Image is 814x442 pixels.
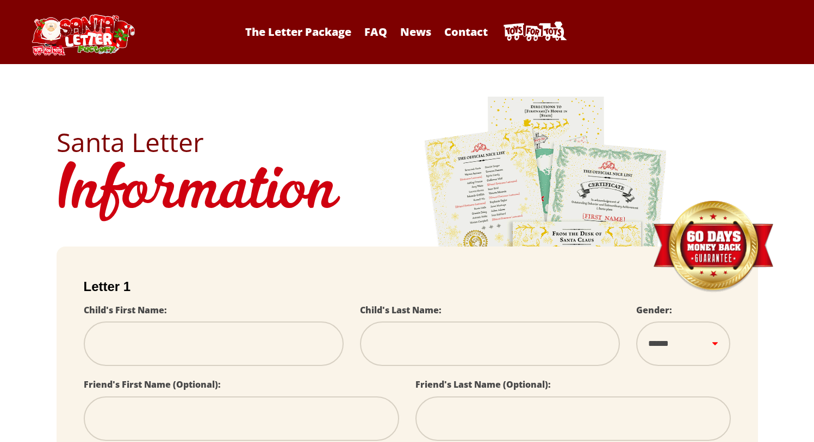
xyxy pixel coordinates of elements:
[84,279,731,294] h2: Letter 1
[84,378,221,390] label: Friend's First Name (Optional):
[424,95,668,399] img: letters.png
[359,24,393,39] a: FAQ
[240,24,357,39] a: The Letter Package
[636,304,672,316] label: Gender:
[395,24,437,39] a: News
[415,378,551,390] label: Friend's Last Name (Optional):
[360,304,442,316] label: Child's Last Name:
[57,129,758,155] h2: Santa Letter
[84,304,167,316] label: Child's First Name:
[652,200,774,293] img: Money Back Guarantee
[57,155,758,230] h1: Information
[28,14,137,55] img: Santa Letter Logo
[439,24,493,39] a: Contact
